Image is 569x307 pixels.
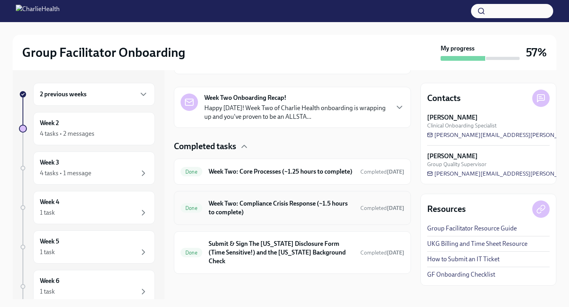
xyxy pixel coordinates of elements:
[181,205,202,211] span: Done
[204,94,286,102] strong: Week Two Onboarding Recap!
[19,230,155,264] a: Week 51 task
[40,237,59,246] h6: Week 5
[427,152,478,161] strong: [PERSON_NAME]
[181,198,404,218] a: DoneWeek Two: Compliance Crisis Response (~1.5 hours to complete)Completed[DATE]
[387,249,404,256] strong: [DATE]
[360,205,404,212] span: Completed
[33,83,155,106] div: 2 previous weeks
[360,168,404,176] span: August 18th, 2025 17:35
[174,140,411,152] div: Completed tasks
[40,119,59,127] h6: Week 2
[360,249,404,256] span: Completed
[19,270,155,303] a: Week 61 task
[40,277,59,285] h6: Week 6
[19,152,155,185] a: Week 34 tasks • 1 message
[427,161,486,168] span: Group Quality Supervisor
[387,205,404,212] strong: [DATE]
[40,90,87,99] h6: 2 previous weeks
[427,92,461,104] h4: Contacts
[22,45,185,60] h2: Group Facilitator Onboarding
[427,255,499,264] a: How to Submit an IT Ticket
[526,45,547,60] h3: 57%
[427,203,466,215] h4: Resources
[19,112,155,145] a: Week 24 tasks • 2 messages
[360,249,404,256] span: August 21st, 2025 15:29
[19,191,155,224] a: Week 41 task
[40,169,91,178] div: 4 tasks • 1 message
[40,208,55,217] div: 1 task
[427,113,478,122] strong: [PERSON_NAME]
[40,198,59,206] h6: Week 4
[181,250,202,256] span: Done
[209,167,354,176] h6: Week Two: Core Processes (~1.25 hours to complete)
[181,238,404,267] a: DoneSubmit & Sign The [US_STATE] Disclosure Form (Time Sensitive!) and the [US_STATE] Background ...
[40,129,94,138] div: 4 tasks • 2 messages
[40,287,55,296] div: 1 task
[427,122,497,129] span: Clinical Onboarding Specialist
[360,168,404,175] span: Completed
[16,5,60,17] img: CharlieHealth
[427,240,528,248] a: UKG Billing and Time Sheet Resource
[427,270,495,279] a: GF Onboarding Checklist
[360,204,404,212] span: August 18th, 2025 18:16
[209,199,354,217] h6: Week Two: Compliance Crisis Response (~1.5 hours to complete)
[40,248,55,256] div: 1 task
[209,240,354,266] h6: Submit & Sign The [US_STATE] Disclosure Form (Time Sensitive!) and the [US_STATE] Background Check
[174,140,236,152] h4: Completed tasks
[181,169,202,175] span: Done
[427,224,517,233] a: Group Facilitator Resource Guide
[441,44,475,53] strong: My progress
[204,104,388,121] p: Happy [DATE]! Week Two of Charlie Health onboarding is wrapping up and you've proven to be an ALL...
[181,165,404,178] a: DoneWeek Two: Core Processes (~1.25 hours to complete)Completed[DATE]
[40,158,59,167] h6: Week 3
[387,168,404,175] strong: [DATE]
